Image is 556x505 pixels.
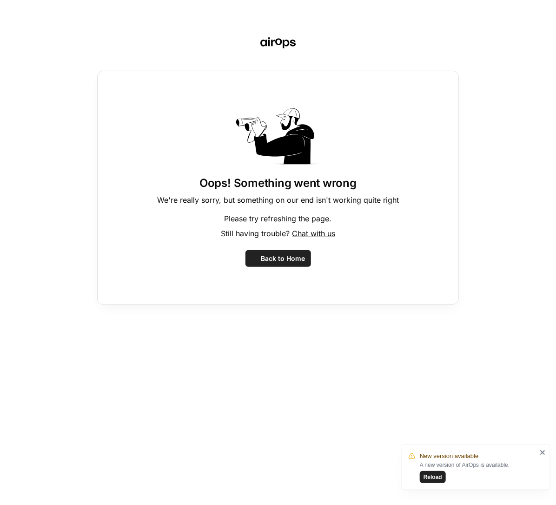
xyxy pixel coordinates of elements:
[292,229,335,238] span: Chat with us
[225,213,332,224] p: Please try refreshing the page.
[420,461,537,483] div: A new version of AirOps is available.
[245,250,311,267] button: Back to Home
[261,254,305,263] span: Back to Home
[424,473,442,481] span: Reload
[157,194,399,206] p: We're really sorry, but something on our end isn't working quite right
[221,228,335,239] p: Still having trouble?
[420,452,478,461] span: New version available
[540,449,546,456] button: close
[199,176,357,191] h1: Oops! Something went wrong
[420,471,446,483] button: Reload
